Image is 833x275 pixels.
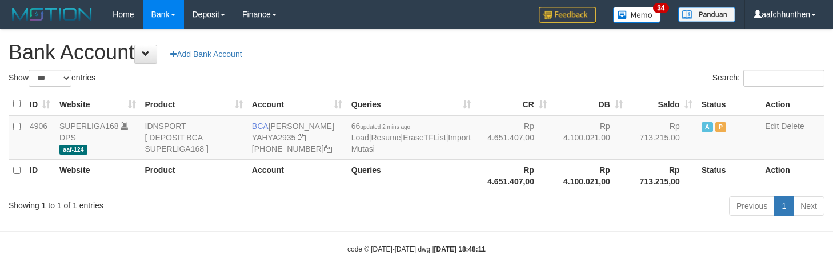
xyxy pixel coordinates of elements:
a: 1 [774,196,794,216]
span: Paused [715,122,727,132]
th: Action [760,159,824,192]
td: 4906 [25,115,55,160]
th: Product [141,159,247,192]
span: aaf-124 [59,145,87,155]
th: Status [697,93,761,115]
th: Website: activate to sort column ascending [55,93,141,115]
small: code © [DATE]-[DATE] dwg | [347,245,486,253]
span: BCA [252,122,269,131]
th: ID [25,159,55,192]
td: Rp 4.100.021,00 [551,115,627,160]
th: Rp 4.651.407,00 [475,159,551,192]
th: Website [55,159,141,192]
img: Button%20Memo.svg [613,7,661,23]
a: Previous [729,196,775,216]
span: | | | [351,122,471,153]
th: Rp 713.215,00 [627,159,697,192]
span: 66 [351,122,410,131]
a: YAHYA2935 [252,133,296,142]
td: DPS [55,115,141,160]
a: Copy 4062301272 to clipboard [324,144,332,153]
td: IDNSPORT [ DEPOSIT BCA SUPERLIGA168 ] [141,115,247,160]
img: MOTION_logo.png [9,6,95,23]
input: Search: [743,70,824,87]
select: Showentries [29,70,71,87]
th: Account: activate to sort column ascending [247,93,347,115]
a: Resume [371,133,401,142]
span: Active [702,122,713,132]
div: Showing 1 to 1 of 1 entries [9,195,339,211]
th: DB: activate to sort column ascending [551,93,627,115]
a: Edit [765,122,779,131]
a: SUPERLIGA168 [59,122,119,131]
img: Feedback.jpg [539,7,596,23]
a: Import Mutasi [351,133,471,153]
th: Product: activate to sort column ascending [141,93,247,115]
td: Rp 713.215,00 [627,115,697,160]
label: Search: [712,70,824,87]
img: panduan.png [678,7,735,22]
th: Action [760,93,824,115]
th: Status [697,159,761,192]
th: Account [247,159,347,192]
th: Queries [347,159,475,192]
span: updated 2 mins ago [360,124,410,130]
td: [PERSON_NAME] [PHONE_NUMBER] [247,115,347,160]
a: EraseTFList [403,133,446,142]
th: ID: activate to sort column ascending [25,93,55,115]
span: 34 [653,3,668,13]
h1: Bank Account [9,41,824,64]
label: Show entries [9,70,95,87]
a: Load [351,133,369,142]
strong: [DATE] 18:48:11 [434,245,486,253]
a: Add Bank Account [163,45,249,64]
a: Delete [781,122,804,131]
th: Saldo: activate to sort column ascending [627,93,697,115]
th: Queries: activate to sort column ascending [347,93,475,115]
th: Rp 4.100.021,00 [551,159,627,192]
a: Next [793,196,824,216]
th: CR: activate to sort column ascending [475,93,551,115]
a: Copy YAHYA2935 to clipboard [298,133,306,142]
td: Rp 4.651.407,00 [475,115,551,160]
